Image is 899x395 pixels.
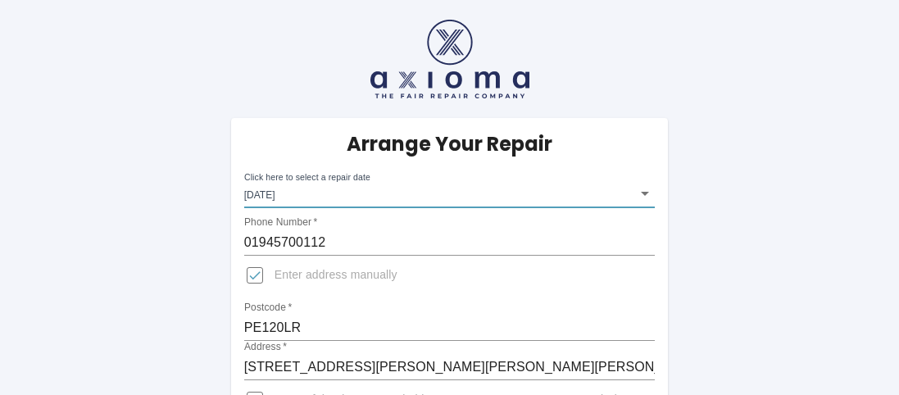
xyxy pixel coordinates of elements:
label: Address [244,340,287,354]
label: Phone Number [244,216,317,229]
label: Postcode [244,301,292,315]
label: Click here to select a repair date [244,171,370,184]
span: Enter address manually [275,267,397,284]
div: [DATE] [244,179,656,208]
img: axioma [370,20,529,98]
h5: Arrange Your Repair [347,131,552,157]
